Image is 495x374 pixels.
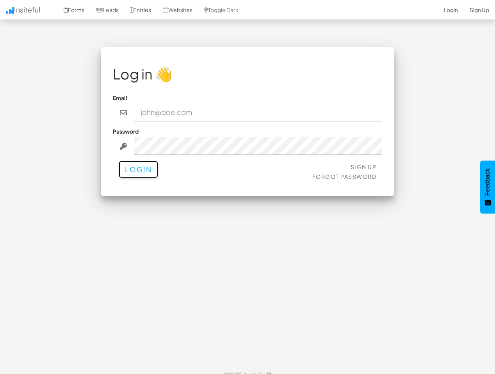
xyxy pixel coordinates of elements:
a: Forgot Password [312,173,377,180]
span: Feedback [484,168,491,196]
a: Sign Up [351,163,377,170]
button: Login [119,161,158,178]
button: Feedback - Show survey [480,161,495,213]
input: john@doe.com [134,104,383,122]
label: Password [113,127,139,135]
label: Email [113,94,127,102]
img: icon.png [6,7,14,14]
h1: Log in 👋 [113,66,382,82]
